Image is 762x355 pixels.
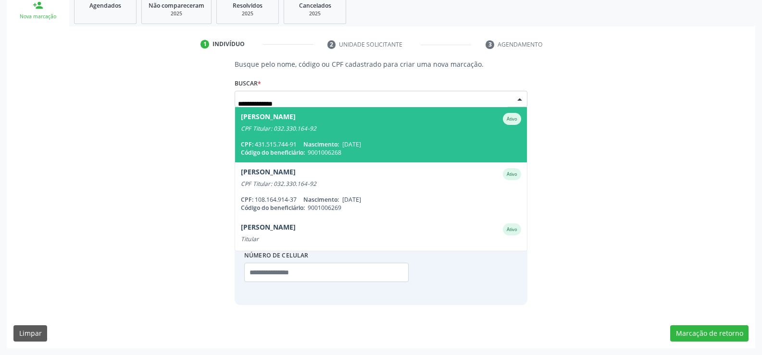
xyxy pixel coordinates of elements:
div: 2025 [149,10,204,17]
div: Nova marcação [13,13,62,20]
label: Número de celular [244,248,309,263]
span: Código do beneficiário: [241,204,305,212]
span: 9001006268 [308,148,341,157]
button: Marcação de retorno [670,325,749,342]
div: 108.164.914-37 [241,196,521,204]
p: Busque pelo nome, código ou CPF cadastrado para criar uma nova marcação. [235,59,527,69]
div: CPF Titular: 032.330.164-92 [241,125,521,133]
span: Resolvidos [233,1,262,10]
span: Agendados [89,1,121,10]
div: 2025 [224,10,272,17]
span: Cancelados [299,1,331,10]
span: Código do beneficiário: [241,148,305,157]
div: [PERSON_NAME] [241,223,296,235]
div: 1 [200,40,209,49]
span: [DATE] [342,140,361,148]
span: Nascimento: [303,140,339,148]
div: Indivíduo [212,40,245,49]
div: [PERSON_NAME] [241,168,296,180]
span: Não compareceram [149,1,204,10]
button: Limpar [13,325,47,342]
div: [PERSON_NAME] [241,113,296,125]
span: CPF: [241,140,253,148]
div: Titular [241,235,521,243]
small: Ativo [507,116,517,122]
div: 2025 [291,10,339,17]
span: [DATE] [342,196,361,204]
label: Buscar [235,76,261,91]
div: CPF Titular: 032.330.164-92 [241,180,521,188]
span: Nascimento: [303,196,339,204]
small: Ativo [507,171,517,177]
div: 431.515.744-91 [241,140,521,148]
span: CPF: [241,196,253,204]
small: Ativo [507,226,517,233]
span: 9001006269 [308,204,341,212]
